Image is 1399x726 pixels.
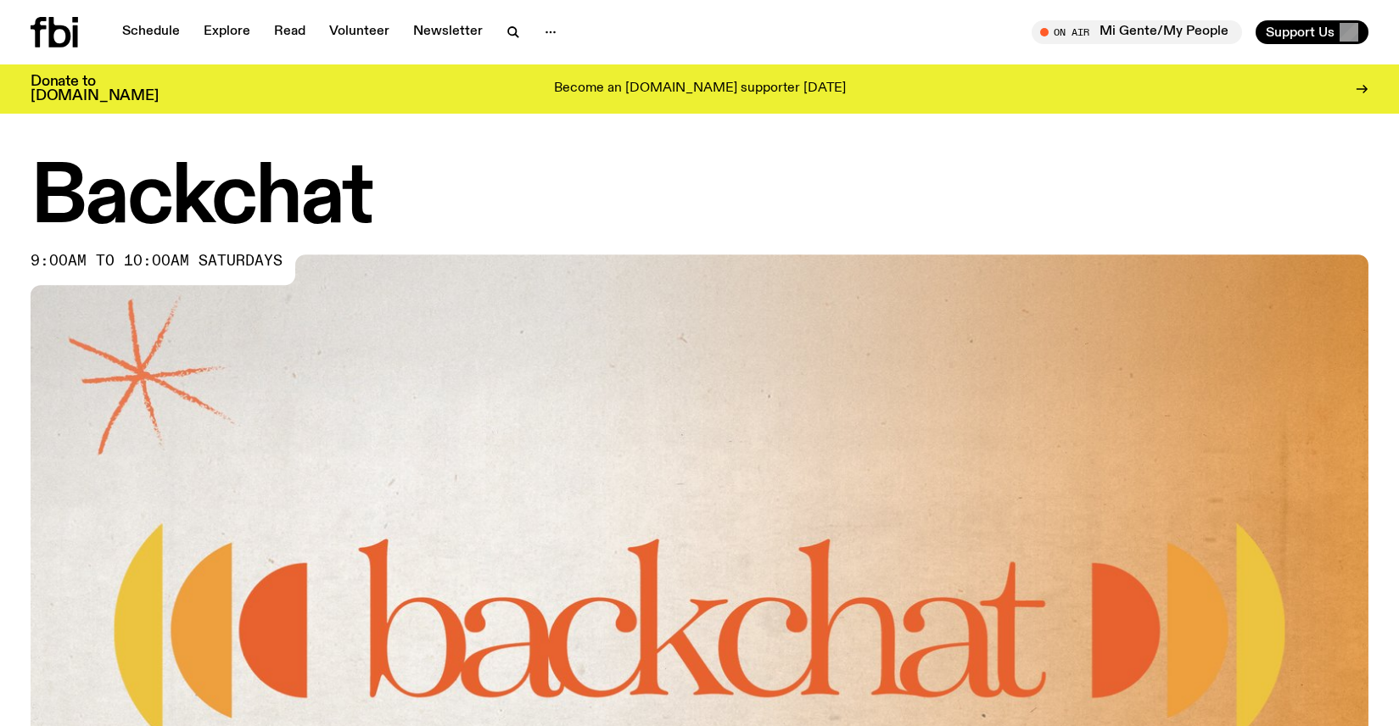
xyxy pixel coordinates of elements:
a: Volunteer [319,20,400,44]
span: Support Us [1266,25,1335,40]
button: Support Us [1256,20,1368,44]
span: 9:00am to 10:00am saturdays [31,254,283,268]
button: On AirMi Gente/My People [1032,20,1242,44]
a: Newsletter [403,20,493,44]
a: Read [264,20,316,44]
a: Schedule [112,20,190,44]
a: Explore [193,20,260,44]
h3: Donate to [DOMAIN_NAME] [31,75,159,103]
h1: Backchat [31,161,1368,237]
p: Become an [DOMAIN_NAME] supporter [DATE] [554,81,846,97]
